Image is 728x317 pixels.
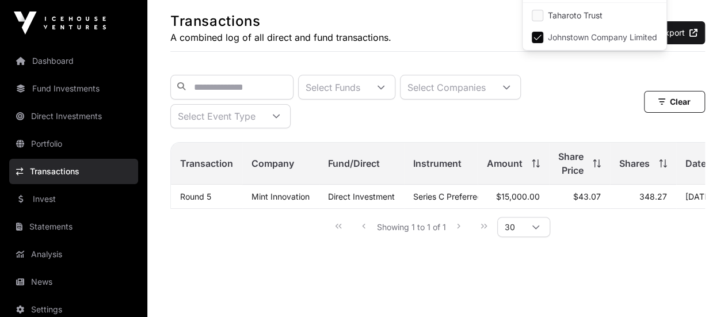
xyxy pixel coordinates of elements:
iframe: Chat Widget [670,262,728,317]
td: $15,000.00 [478,185,549,209]
div: Select Event Type [171,105,262,128]
h1: Transactions [170,12,391,30]
a: Transactions [9,159,138,184]
span: 348.27 [639,192,667,201]
span: Rows per page [498,217,522,236]
a: Invest [9,186,138,212]
div: Select Companies [401,75,493,99]
a: Portfolio [9,131,138,156]
span: Direct Investment [328,192,395,201]
a: Fund Investments [9,76,138,101]
span: $43.07 [573,192,601,201]
span: Series C Preferred Share [413,192,506,201]
span: Share Price [558,150,584,177]
p: A combined log of all direct and fund transactions. [170,30,391,44]
span: Fund/Direct [328,156,380,170]
div: Select Funds [299,75,367,99]
img: Icehouse Ventures Logo [14,12,106,35]
a: Dashboard [9,48,138,74]
span: Instrument [413,156,462,170]
a: Direct Investments [9,104,138,129]
span: Date [685,156,706,170]
span: Shares [619,156,650,170]
span: Company [251,156,294,170]
a: Round 5 [180,192,211,201]
ul: Option List [523,3,666,50]
span: Amount [487,156,523,170]
button: Clear [644,91,705,113]
a: News [9,269,138,295]
span: Taharoto Trust [548,12,603,20]
a: Analysis [9,242,138,267]
span: Showing 1 to 1 of 1 [377,222,446,232]
a: Export [653,21,705,44]
a: Statements [9,214,138,239]
li: Johnstown Company Limited [525,27,664,48]
span: Johnstown Company Limited [548,33,657,41]
span: Transaction [180,156,233,170]
li: Taharoto Trust [525,5,664,26]
a: Mint Innovation [251,192,310,201]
